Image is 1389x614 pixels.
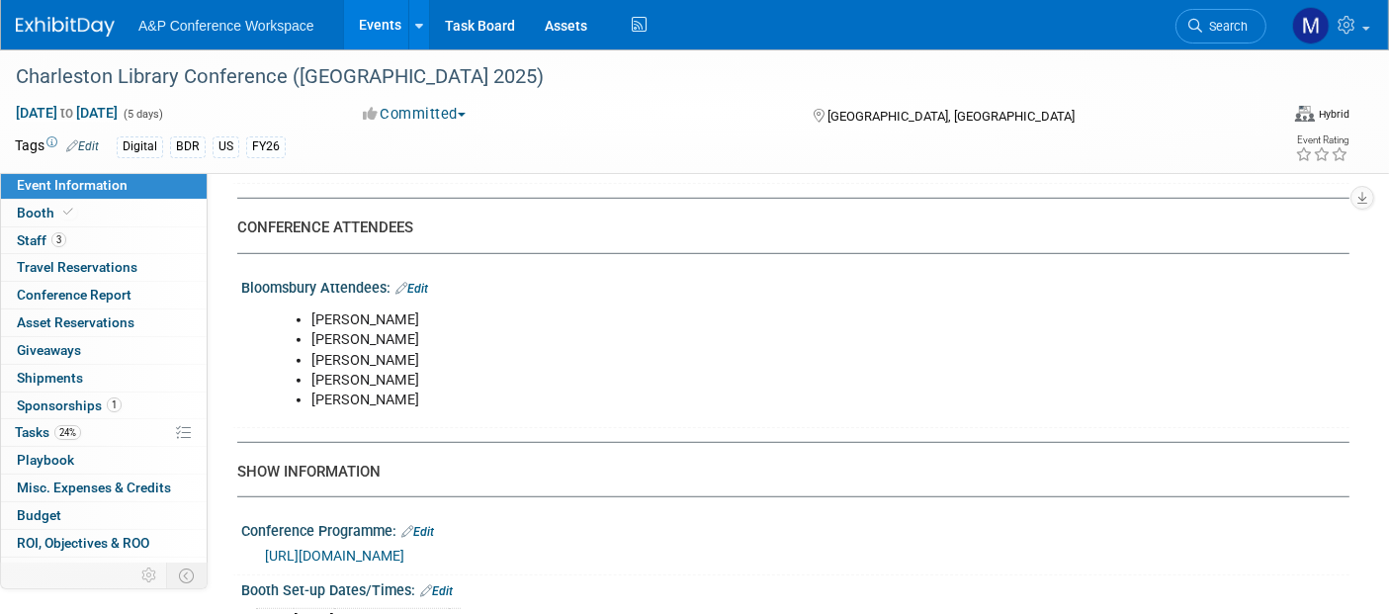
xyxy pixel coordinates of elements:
[17,563,96,578] span: Attachments
[1,419,207,446] a: Tasks24%
[213,136,239,157] div: US
[1,502,207,529] a: Budget
[54,425,81,440] span: 24%
[16,17,115,37] img: ExhibitDay
[356,104,474,125] button: Committed
[1202,19,1248,34] span: Search
[51,232,66,247] span: 3
[15,424,81,440] span: Tasks
[15,135,99,158] td: Tags
[265,548,404,564] a: [URL][DOMAIN_NAME]
[17,507,61,523] span: Budget
[1,530,207,557] a: ROI, Objectives & ROO
[311,391,1123,410] li: [PERSON_NAME]
[311,310,1123,330] li: [PERSON_NAME]
[1152,103,1349,132] div: Event Format
[827,109,1075,124] span: [GEOGRAPHIC_DATA], [GEOGRAPHIC_DATA]
[1,393,207,419] a: Sponsorships1
[1295,106,1315,122] img: Format-Hybrid.png
[17,397,122,413] span: Sponsorships
[1,282,207,308] a: Conference Report
[420,584,453,598] a: Edit
[237,218,1335,238] div: CONFERENCE ATTENDEES
[1,172,207,199] a: Event Information
[122,108,163,121] span: (5 days)
[1,309,207,336] a: Asset Reservations
[17,314,134,330] span: Asset Reservations
[1295,103,1349,123] div: Event Format
[17,480,171,495] span: Misc. Expenses & Credits
[1,227,207,254] a: Staff3
[1295,135,1348,145] div: Event Rating
[1,254,207,281] a: Travel Reservations
[241,273,1349,299] div: Bloomsbury Attendees:
[1,447,207,474] a: Playbook
[167,563,208,588] td: Toggle Event Tabs
[237,462,1335,482] div: SHOW INFORMATION
[241,575,1349,601] div: Booth Set-up Dates/Times:
[1,200,207,226] a: Booth
[66,139,99,153] a: Edit
[17,232,66,248] span: Staff
[17,205,77,220] span: Booth
[17,342,81,358] span: Giveaways
[9,59,1236,95] div: Charleston Library Conference ([GEOGRAPHIC_DATA] 2025)
[138,18,314,34] span: A&P Conference Workspace
[17,535,149,551] span: ROI, Objectives & ROO
[311,330,1123,350] li: [PERSON_NAME]
[1,475,207,501] a: Misc. Expenses & Credits
[395,282,428,296] a: Edit
[246,136,286,157] div: FY26
[1,558,207,584] a: Attachments
[15,104,119,122] span: [DATE] [DATE]
[1,365,207,392] a: Shipments
[1292,7,1330,44] img: Michelle Kelly
[132,563,167,588] td: Personalize Event Tab Strip
[17,370,83,386] span: Shipments
[63,207,73,218] i: Booth reservation complete
[17,259,137,275] span: Travel Reservations
[117,136,163,157] div: Digital
[57,105,76,121] span: to
[107,397,122,412] span: 1
[17,452,74,468] span: Playbook
[1318,107,1349,122] div: Hybrid
[17,177,128,193] span: Event Information
[170,136,206,157] div: BDR
[311,371,1123,391] li: [PERSON_NAME]
[1,337,207,364] a: Giveaways
[17,287,131,303] span: Conference Report
[401,525,434,539] a: Edit
[311,351,1123,371] li: [PERSON_NAME]
[1175,9,1266,44] a: Search
[241,516,1349,542] div: Conference Programme:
